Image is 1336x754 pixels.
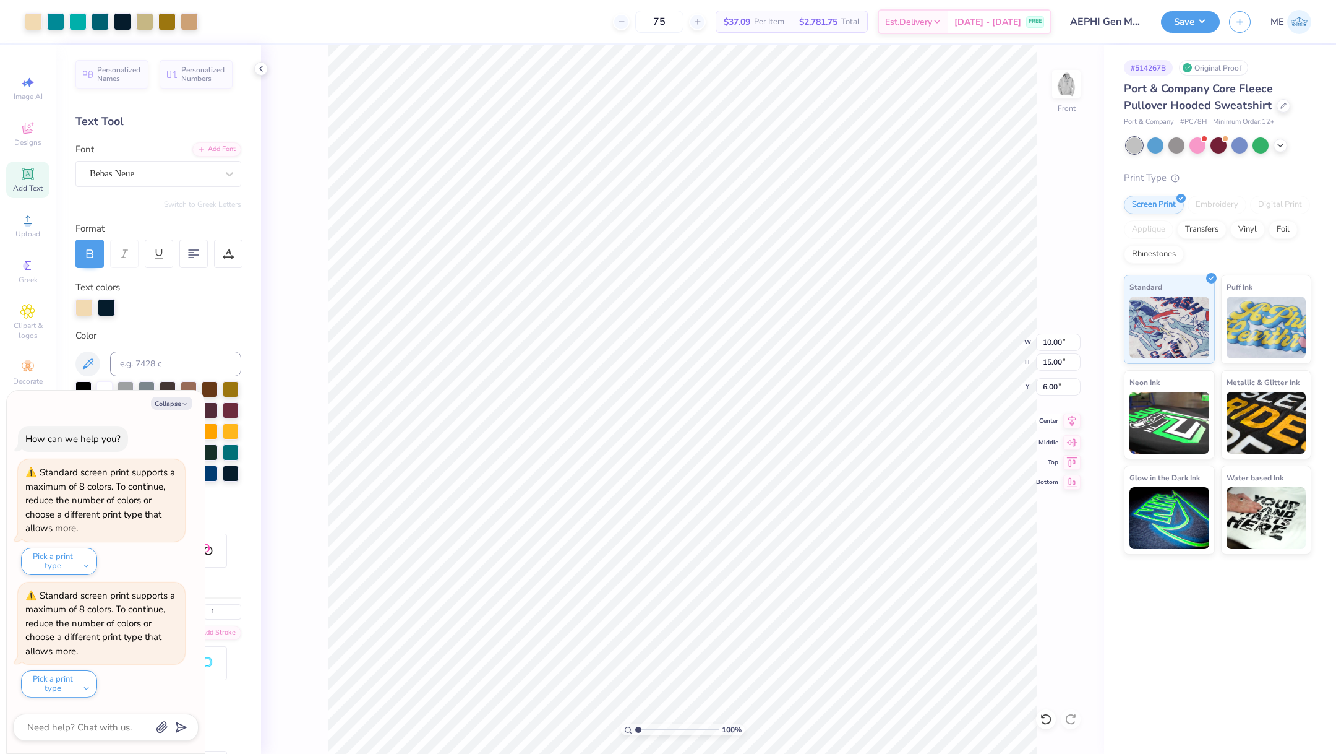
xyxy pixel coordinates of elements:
span: Per Item [754,15,784,28]
div: Original Proof [1179,60,1248,76]
div: Color [75,329,241,343]
img: Neon Ink [1129,392,1209,454]
span: Est. Delivery [885,15,932,28]
input: Untitled Design [1061,9,1152,34]
img: Metallic & Glitter Ink [1227,392,1306,454]
img: Front [1054,72,1079,97]
span: Clipart & logos [6,321,49,340]
div: Print Type [1124,171,1311,185]
div: Rhinestones [1124,245,1184,264]
button: Pick a print type [21,548,97,575]
img: Water based Ink [1227,487,1306,549]
button: Save [1161,11,1220,33]
span: Top [1036,458,1058,467]
div: How can we help you? [25,433,121,445]
label: Text colors [75,280,120,295]
span: Decorate [13,376,43,386]
span: $2,781.75 [799,15,837,28]
span: Personalized Numbers [181,66,225,83]
button: Pick a print type [21,670,97,698]
span: 100 % [722,724,742,735]
span: Bottom [1036,478,1058,487]
span: Upload [15,229,40,239]
div: Foil [1269,220,1298,239]
div: Standard screen print supports a maximum of 8 colors. To continue, reduce the number of colors or... [25,466,175,534]
input: – – [635,11,683,33]
div: Add Font [192,142,241,157]
span: Neon Ink [1129,376,1160,389]
div: # 514267B [1124,60,1173,76]
span: Personalized Names [97,66,141,83]
div: Standard screen print supports a maximum of 8 colors. To continue, reduce the number of colors or... [25,589,175,657]
div: Screen Print [1124,196,1184,214]
span: Add Text [13,183,43,193]
div: Vinyl [1230,220,1265,239]
span: [DATE] - [DATE] [954,15,1021,28]
div: Format [75,222,242,236]
span: FREE [1029,17,1042,26]
span: $37.09 [724,15,750,28]
div: Front [1058,103,1076,114]
label: Font [75,142,94,157]
span: ME [1270,15,1284,29]
span: Puff Ink [1227,280,1252,293]
a: ME [1270,10,1311,34]
div: Embroidery [1188,196,1246,214]
span: Water based Ink [1227,471,1283,484]
input: e.g. 7428 c [110,352,241,376]
img: Maria Espena [1287,10,1311,34]
div: Text Tool [75,113,241,130]
button: Switch to Greek Letters [164,199,241,209]
img: Glow in the Dark Ink [1129,487,1209,549]
span: Glow in the Dark Ink [1129,471,1200,484]
span: Standard [1129,280,1162,293]
div: Digital Print [1250,196,1310,214]
button: Collapse [151,397,192,410]
div: Transfers [1177,220,1227,239]
span: Metallic & Glitter Ink [1227,376,1300,389]
div: Applique [1124,220,1173,239]
span: Total [841,15,860,28]
span: Port & Company Core Fleece Pullover Hooded Sweatshirt [1124,81,1273,113]
span: Middle [1036,438,1058,447]
span: Port & Company [1124,117,1174,128]
span: Center [1036,417,1058,425]
img: Puff Ink [1227,297,1306,358]
span: Designs [14,137,41,147]
span: Image AI [14,92,43,102]
span: Greek [19,275,38,285]
span: # PC78H [1180,117,1207,128]
div: Add Stroke [186,626,241,640]
img: Standard [1129,297,1209,358]
span: Minimum Order: 12 + [1213,117,1275,128]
